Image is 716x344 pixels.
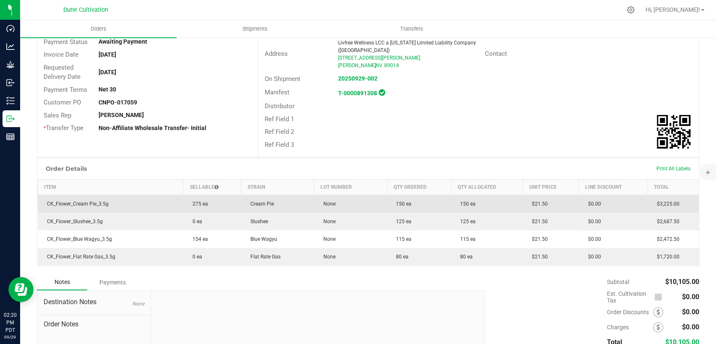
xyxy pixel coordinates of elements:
[389,25,435,33] span: Transfers
[528,254,548,260] span: $21.50
[44,99,81,106] span: Customer PO
[485,50,507,57] span: Contact
[528,219,548,224] span: $21.50
[99,38,147,45] strong: Awaiting Payment
[43,254,115,260] span: CK_Flower_Flat Rate Gas_3.5g
[99,69,116,76] strong: [DATE]
[319,219,335,224] span: None
[584,254,601,260] span: $0.00
[44,124,83,132] span: Transfer Type
[338,63,376,68] span: [PERSON_NAME]
[99,125,206,131] strong: Non-Affiliate Wholesale Transfer- Initial
[451,180,523,195] th: Qty Allocated
[456,236,476,242] span: 115 ea
[183,180,241,195] th: Sellable
[44,319,144,329] span: Order Notes
[392,201,411,207] span: 150 ea
[456,219,476,224] span: 125 ea
[44,64,81,81] span: Requested Delivery Date
[44,297,144,307] span: Destination Notes
[6,24,15,33] inline-svg: Dashboard
[646,6,700,13] span: Hi, [PERSON_NAME]!
[6,60,15,69] inline-svg: Grow
[653,201,680,207] span: $3,225.00
[375,63,383,68] span: NV
[653,254,680,260] span: $1,720.00
[528,201,548,207] span: $21.50
[625,6,636,14] div: Manage settings
[4,334,16,340] p: 09/29
[188,219,202,224] span: 0 ea
[265,141,294,149] span: Ref Field 3
[44,112,71,119] span: Sales Rep
[682,293,699,301] span: $0.00
[79,25,118,33] span: Orders
[456,201,476,207] span: 150 ea
[338,90,377,96] a: T-0000891308
[44,51,78,58] span: Invoice Date
[319,254,335,260] span: None
[392,219,411,224] span: 125 ea
[338,40,476,53] span: Livfree Wellness LCC a [US_STATE] Limited Liability Company ([GEOGRAPHIC_DATA])
[188,236,208,242] span: 154 ea
[392,236,411,242] span: 115 ea
[99,86,116,93] strong: Net 30
[387,180,451,195] th: Qty Ordered
[314,180,387,195] th: Lot Number
[375,63,375,68] span: ,
[44,86,87,94] span: Payment Terms
[392,254,409,260] span: 80 ea
[682,308,699,316] span: $0.00
[246,219,268,224] span: Slushee
[657,115,690,149] qrcode: 00001924
[338,75,378,82] a: 20250929-002
[654,292,666,303] span: Calculate cultivation tax
[265,115,294,123] span: Ref Field 1
[99,99,137,106] strong: CNPO-017059
[265,75,300,83] span: On Shipment
[653,236,680,242] span: $2,472.50
[6,42,15,51] inline-svg: Analytics
[338,55,420,61] span: [STREET_ADDRESS][PERSON_NAME]
[43,236,112,242] span: CK_Flower_Blue Wagyu_3.5g
[379,88,385,97] span: In Sync
[38,180,184,195] th: Item
[265,102,294,110] span: Distributor
[246,254,281,260] span: Flat Rate Gas
[6,133,15,141] inline-svg: Reports
[607,279,629,285] span: Subtotal
[37,274,87,290] div: Notes
[63,6,108,13] span: Dune Cultivation
[265,50,288,57] span: Address
[584,236,601,242] span: $0.00
[241,180,314,195] th: Strain
[246,201,274,207] span: Cream Pie
[46,165,87,172] h1: Order Details
[584,201,601,207] span: $0.00
[246,236,277,242] span: Blue Wagyu
[99,112,144,118] strong: [PERSON_NAME]
[657,115,690,149] img: Scan me!
[188,201,208,207] span: 275 ea
[682,323,699,331] span: $0.00
[8,277,34,302] iframe: Resource center
[607,309,653,315] span: Order Discounts
[99,51,116,58] strong: [DATE]
[319,201,335,207] span: None
[20,20,177,38] a: Orders
[44,38,88,46] span: Payment Status
[665,278,699,286] span: $10,105.00
[132,301,144,307] span: None
[523,180,578,195] th: Unit Price
[607,290,651,304] span: Est. Cultivation Tax
[87,275,138,290] div: Payments
[6,115,15,123] inline-svg: Outbound
[265,89,289,96] span: Manifest
[333,20,490,38] a: Transfers
[584,219,601,224] span: $0.00
[43,201,109,207] span: CK_Flower_Cream Pie_3.5g
[4,311,16,334] p: 02:20 PM PDT
[528,236,548,242] span: $21.50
